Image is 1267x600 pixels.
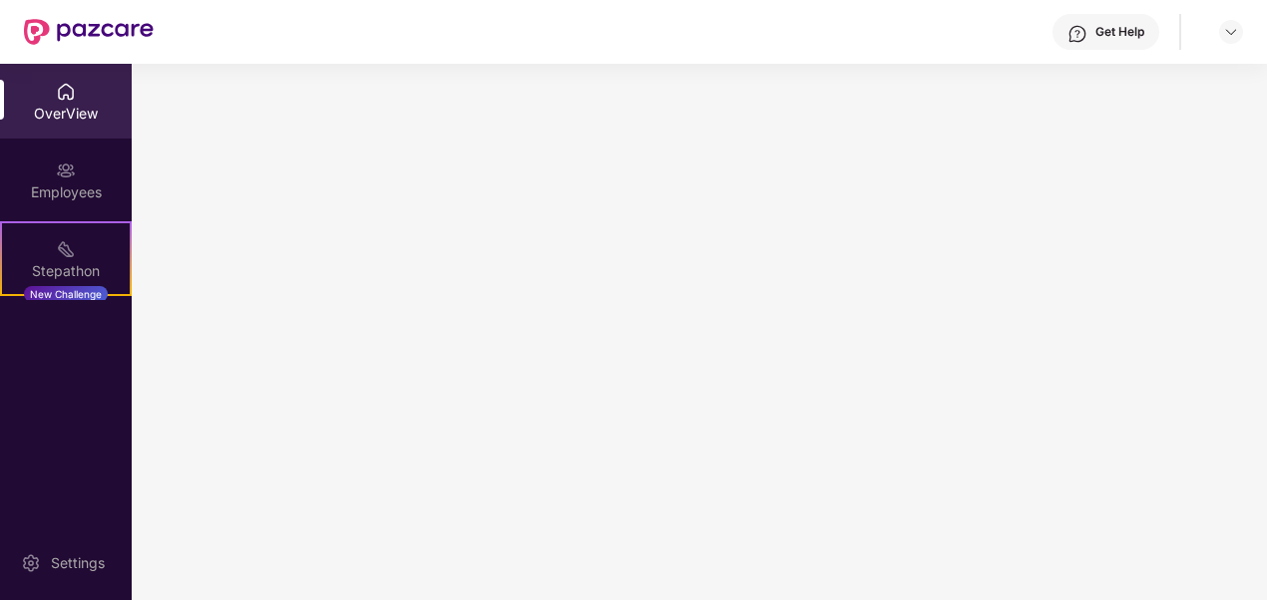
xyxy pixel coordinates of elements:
[56,160,76,180] img: svg+xml;base64,PHN2ZyBpZD0iRW1wbG95ZWVzIiB4bWxucz0iaHR0cDovL3d3dy53My5vcmcvMjAwMC9zdmciIHdpZHRoPS...
[1067,24,1087,44] img: svg+xml;base64,PHN2ZyBpZD0iSGVscC0zMngzMiIgeG1sbnM9Imh0dHA6Ly93d3cudzMub3JnLzIwMDAvc3ZnIiB3aWR0aD...
[24,19,154,45] img: New Pazcare Logo
[56,239,76,259] img: svg+xml;base64,PHN2ZyB4bWxucz0iaHR0cDovL3d3dy53My5vcmcvMjAwMC9zdmciIHdpZHRoPSIyMSIgaGVpZ2h0PSIyMC...
[1095,24,1144,40] div: Get Help
[45,553,111,573] div: Settings
[56,82,76,102] img: svg+xml;base64,PHN2ZyBpZD0iSG9tZSIgeG1sbnM9Imh0dHA6Ly93d3cudzMub3JnLzIwMDAvc3ZnIiB3aWR0aD0iMjAiIG...
[1223,24,1239,40] img: svg+xml;base64,PHN2ZyBpZD0iRHJvcGRvd24tMzJ4MzIiIHhtbG5zPSJodHRwOi8vd3d3LnczLm9yZy8yMDAwL3N2ZyIgd2...
[21,553,41,573] img: svg+xml;base64,PHN2ZyBpZD0iU2V0dGluZy0yMHgyMCIgeG1sbnM9Imh0dHA6Ly93d3cudzMub3JnLzIwMDAvc3ZnIiB3aW...
[24,286,108,302] div: New Challenge
[2,261,130,281] div: Stepathon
